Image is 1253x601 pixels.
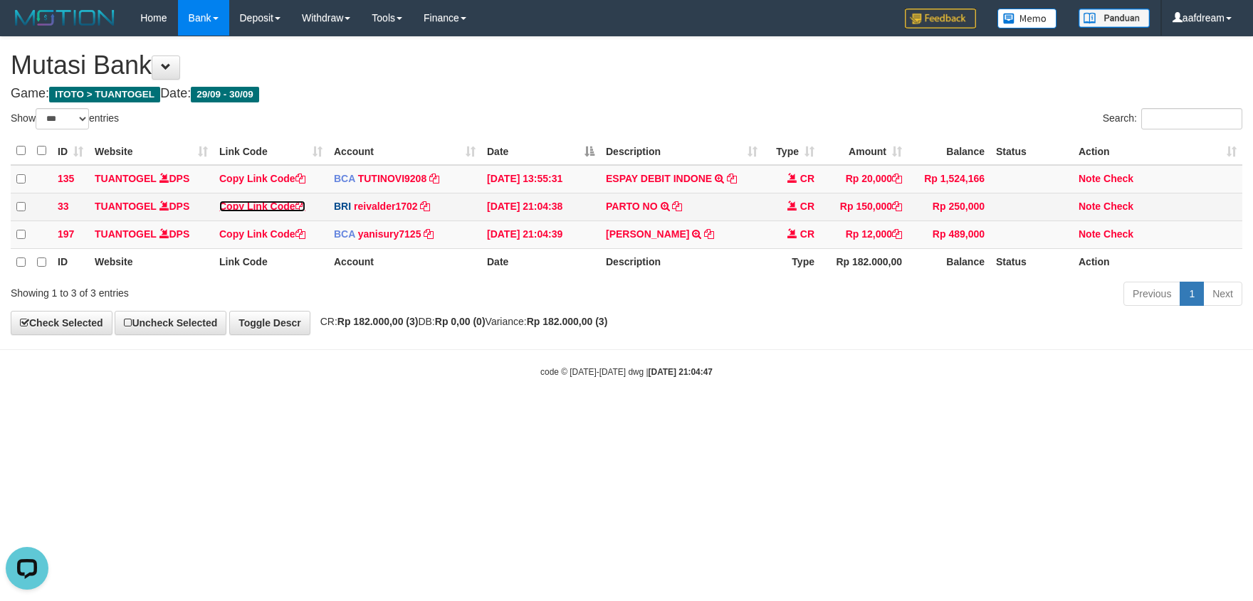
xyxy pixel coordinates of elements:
a: [PERSON_NAME] [606,228,689,240]
a: 1 [1180,282,1204,306]
td: Rp 250,000 [908,193,990,220]
strong: Rp 182.000,00 (3) [527,316,608,327]
td: DPS [89,193,214,220]
th: Date: activate to sort column descending [481,137,600,165]
a: Previous [1123,282,1180,306]
td: [DATE] 21:04:39 [481,220,600,248]
th: Account [328,248,481,276]
a: Copy ESPAY DEBIT INDONE to clipboard [727,173,737,184]
a: Note [1079,173,1101,184]
a: PARTO NO [606,201,658,212]
a: reivalder1702 [354,201,418,212]
select: Showentries [36,108,89,129]
a: Copy Link Code [219,201,305,212]
th: Balance [908,137,990,165]
a: Copy yanisury7125 to clipboard [424,228,434,240]
span: 135 [58,173,74,184]
h1: Mutasi Bank [11,51,1242,80]
th: Link Code: activate to sort column ascending [214,137,328,165]
strong: Rp 182.000,00 (3) [337,316,419,327]
a: yanisury7125 [358,228,421,240]
span: CR [800,228,814,240]
td: Rp 1,524,166 [908,165,990,193]
th: Description [600,248,763,276]
a: Note [1079,228,1101,240]
th: Amount: activate to sort column ascending [820,137,908,165]
a: Next [1203,282,1242,306]
td: Rp 20,000 [820,165,908,193]
span: BRI [334,201,351,212]
a: TUANTOGEL [95,228,157,240]
th: Description: activate to sort column ascending [600,137,763,165]
a: ESPAY DEBIT INDONE [606,173,712,184]
td: [DATE] 21:04:38 [481,193,600,220]
span: CR [800,201,814,212]
th: Balance [908,248,990,276]
small: code © [DATE]-[DATE] dwg | [540,367,713,377]
span: 33 [58,201,69,212]
h4: Game: Date: [11,87,1242,101]
th: Link Code [214,248,328,276]
a: Copy Rp 20,000 to clipboard [892,173,902,184]
div: Showing 1 to 3 of 3 entries [11,280,511,300]
th: Account: activate to sort column ascending [328,137,481,165]
th: Website [89,248,214,276]
a: Uncheck Selected [115,311,226,335]
td: Rp 489,000 [908,220,990,248]
img: MOTION_logo.png [11,7,119,28]
strong: Rp 0,00 (0) [435,316,486,327]
strong: [DATE] 21:04:47 [649,367,713,377]
a: Check [1103,228,1133,240]
a: Copy SILVIA ARDIY to clipboard [704,228,714,240]
a: Check [1103,173,1133,184]
th: ID [52,248,89,276]
img: Feedback.jpg [905,9,976,28]
a: Copy Rp 150,000 to clipboard [892,201,902,212]
a: Copy Link Code [219,173,305,184]
td: [DATE] 13:55:31 [481,165,600,193]
td: DPS [89,165,214,193]
a: Copy Rp 12,000 to clipboard [892,228,902,240]
a: Copy Link Code [219,228,305,240]
input: Search: [1141,108,1242,129]
a: Copy reivalder1702 to clipboard [420,201,430,212]
th: Status [990,248,1073,276]
button: Open LiveChat chat widget [6,6,48,48]
td: Rp 12,000 [820,220,908,248]
th: Type: activate to sort column ascending [763,137,820,165]
a: Check Selected [11,311,112,335]
span: ITOTO > TUANTOGEL [49,87,160,102]
th: Date [481,248,600,276]
a: Toggle Descr [229,311,310,335]
th: Website: activate to sort column ascending [89,137,214,165]
th: Action [1073,248,1242,276]
th: ID: activate to sort column ascending [52,137,89,165]
th: Rp 182.000,00 [820,248,908,276]
img: panduan.png [1079,9,1150,28]
a: Check [1103,201,1133,212]
span: BCA [334,228,355,240]
span: BCA [334,173,355,184]
th: Action: activate to sort column ascending [1073,137,1242,165]
a: Copy PARTO NO to clipboard [672,201,682,212]
a: TUTINOVI9208 [358,173,426,184]
span: CR: DB: Variance: [313,316,608,327]
label: Show entries [11,108,119,129]
td: Rp 150,000 [820,193,908,220]
span: 197 [58,228,74,240]
img: Button%20Memo.svg [997,9,1057,28]
span: 29/09 - 30/09 [191,87,259,102]
td: DPS [89,220,214,248]
th: Type [763,248,820,276]
label: Search: [1103,108,1242,129]
th: Status [990,137,1073,165]
a: TUANTOGEL [95,201,157,212]
a: TUANTOGEL [95,173,157,184]
span: CR [800,173,814,184]
a: Copy TUTINOVI9208 to clipboard [429,173,439,184]
a: Note [1079,201,1101,212]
